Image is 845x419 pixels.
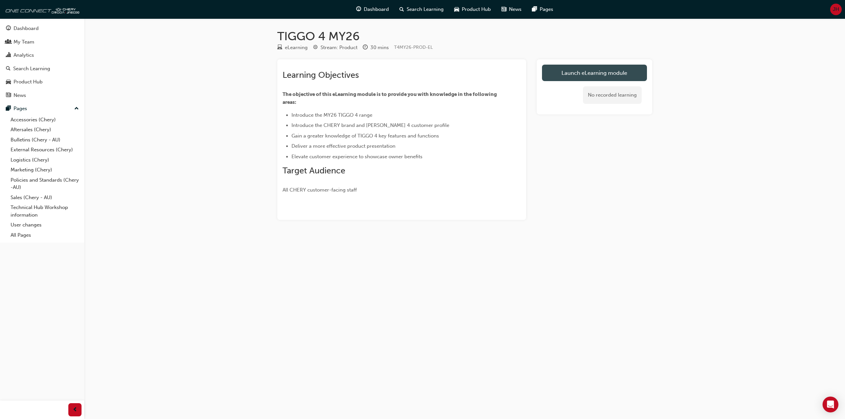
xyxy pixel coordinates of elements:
[830,4,842,15] button: JH
[277,29,652,44] h1: TIGGO 4 MY26
[291,154,422,160] span: Elevate customer experience to showcase owner benefits
[14,92,26,99] div: News
[14,105,27,112] div: Pages
[14,25,39,32] div: Dashboard
[8,193,82,203] a: Sales (Chery - AU)
[3,89,82,102] a: News
[3,63,82,75] a: Search Learning
[407,6,444,13] span: Search Learning
[462,6,491,13] span: Product Hub
[277,45,282,51] span: learningResourceType_ELEARNING-icon
[394,45,433,50] span: Learning resource code
[13,65,50,73] div: Search Learning
[8,145,82,155] a: External Resources (Chery)
[291,143,395,149] span: Deliver a more effective product presentation
[8,155,82,165] a: Logistics (Chery)
[8,125,82,135] a: Aftersales (Chery)
[542,65,647,81] a: Launch eLearning module
[3,103,82,115] button: Pages
[6,79,11,85] span: car-icon
[527,3,558,16] a: pages-iconPages
[14,51,34,59] div: Analytics
[74,105,79,113] span: up-icon
[3,22,82,35] a: Dashboard
[277,44,308,52] div: Type
[283,187,357,193] span: All CHERY customer-facing staff
[583,86,642,104] div: No recorded learning
[3,36,82,48] a: My Team
[291,112,372,118] span: Introduce the MY26 TIGGO 4 range
[364,6,389,13] span: Dashboard
[291,133,439,139] span: Gain a greater knowledge of TIGGO 4 key features and functions
[313,44,357,52] div: Stream
[14,78,43,86] div: Product Hub
[449,3,496,16] a: car-iconProduct Hub
[321,44,357,51] div: Stream: Product
[8,135,82,145] a: Bulletins (Chery - AU)
[313,45,318,51] span: target-icon
[399,5,404,14] span: search-icon
[14,38,34,46] div: My Team
[8,220,82,230] a: User changes
[394,3,449,16] a: search-iconSearch Learning
[501,5,506,14] span: news-icon
[283,70,359,80] span: Learning Objectives
[454,5,459,14] span: car-icon
[8,115,82,125] a: Accessories (Chery)
[283,91,498,105] span: The objective of this eLearning module is to provide you with knowledge in the following areas:
[363,44,389,52] div: Duration
[8,175,82,193] a: Policies and Standards (Chery -AU)
[8,165,82,175] a: Marketing (Chery)
[3,49,82,61] a: Analytics
[351,3,394,16] a: guage-iconDashboard
[8,230,82,240] a: All Pages
[6,66,11,72] span: search-icon
[283,165,345,176] span: Target Audience
[496,3,527,16] a: news-iconNews
[509,6,522,13] span: News
[532,5,537,14] span: pages-icon
[6,93,11,99] span: news-icon
[823,397,838,412] div: Open Intercom Messenger
[356,5,361,14] span: guage-icon
[291,122,449,128] span: Introduce the CHERY brand and [PERSON_NAME] 4 customer profile
[6,26,11,32] span: guage-icon
[73,406,78,414] span: prev-icon
[6,52,11,58] span: chart-icon
[3,3,79,16] img: oneconnect
[370,44,389,51] div: 30 mins
[8,202,82,220] a: Technical Hub Workshop information
[3,76,82,88] a: Product Hub
[6,106,11,112] span: pages-icon
[833,6,839,13] span: JH
[3,21,82,103] button: DashboardMy TeamAnalyticsSearch LearningProduct HubNews
[6,39,11,45] span: people-icon
[363,45,368,51] span: clock-icon
[540,6,553,13] span: Pages
[285,44,308,51] div: eLearning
